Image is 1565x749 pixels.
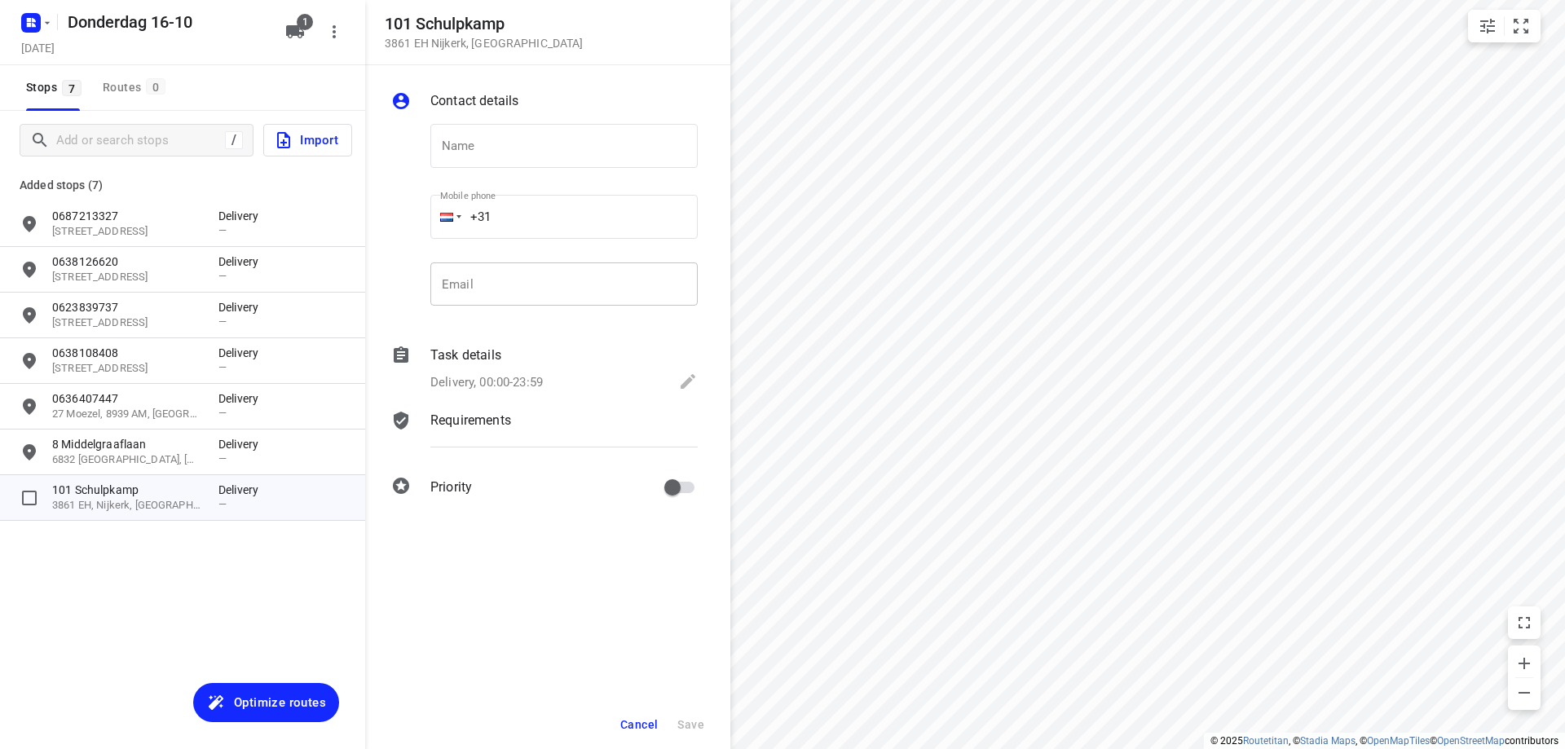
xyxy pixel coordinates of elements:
[263,124,352,156] button: Import
[614,710,664,739] button: Cancel
[52,498,202,513] p: 3861 EH, Nijkerk, [GEOGRAPHIC_DATA]
[218,208,267,224] p: Delivery
[430,91,518,111] p: Contact details
[1505,10,1537,42] button: Fit zoom
[1367,735,1430,747] a: OpenMapTiles
[218,224,227,236] span: —
[385,37,583,50] p: 3861 EH Nijkerk , [GEOGRAPHIC_DATA]
[1471,10,1504,42] button: Map settings
[297,14,313,30] span: 1
[52,361,202,377] p: 52 Coronastraat, 9742 EH, Groningen, NL
[253,124,352,156] a: Import
[218,452,227,465] span: —
[1210,735,1558,747] li: © 2025 , © , © © contributors
[1243,735,1289,747] a: Routetitan
[218,253,267,270] p: Delivery
[225,131,243,149] div: /
[279,15,311,48] button: 1
[1300,735,1356,747] a: Stadia Maps
[52,299,202,315] p: 0623839737
[391,346,698,394] div: Task detailsDelivery, 00:00-23:59
[52,482,202,498] p: 101 Schulpkamp
[218,482,267,498] p: Delivery
[61,9,272,35] h5: Rename
[430,195,461,239] div: Netherlands: + 31
[430,373,543,392] p: Delivery, 00:00-23:59
[218,390,267,407] p: Delivery
[52,224,202,240] p: 44 Julianastraat, 7481 DC, Haaksbergen, NL
[620,718,658,731] span: Cancel
[318,15,350,48] button: More
[26,77,86,98] span: Stops
[146,78,165,95] span: 0
[1437,735,1505,747] a: OpenStreetMap
[52,270,202,285] p: 97 Fluessen, 8032 MH, Zwolle, NL
[52,253,202,270] p: 0638126620
[56,128,225,153] input: Add or search stops
[218,361,227,373] span: —
[430,195,698,239] input: 1 (702) 123-4567
[218,299,267,315] p: Delivery
[52,390,202,407] p: 0636407447
[52,436,202,452] p: 8 Middelgraaflaan
[430,411,511,430] p: Requirements
[1468,10,1541,42] div: small contained button group
[678,372,698,391] svg: Edit
[52,407,202,422] p: 27 Moezel, 8939 AM, Leeuwarden, NL
[440,192,496,200] label: Mobile phone
[218,315,227,328] span: —
[52,315,202,331] p: 189A Stationsweg, 9201 GM, Drachten, NL
[430,346,501,365] p: Task details
[52,452,202,468] p: 6832 [GEOGRAPHIC_DATA], [GEOGRAPHIC_DATA], [GEOGRAPHIC_DATA]
[20,175,346,195] p: Added stops (7)
[193,683,339,722] button: Optimize routes
[218,407,227,419] span: —
[15,38,61,57] h5: Project date
[218,345,267,361] p: Delivery
[391,91,698,114] div: Contact details
[52,208,202,224] p: 0687213327
[103,77,170,98] div: Routes
[52,345,202,361] p: 0638108408
[234,692,326,713] span: Optimize routes
[13,482,46,514] span: Select
[218,436,267,452] p: Delivery
[62,80,82,96] span: 7
[274,130,338,151] span: Import
[218,498,227,510] span: —
[218,270,227,282] span: —
[385,15,583,33] h5: 101 Schulpkamp
[391,411,698,460] div: Requirements
[430,478,472,497] p: Priority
